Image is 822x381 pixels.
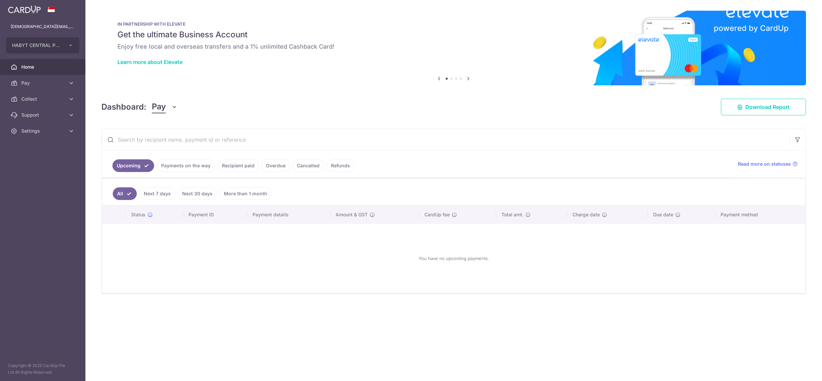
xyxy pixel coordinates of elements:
a: Next 30 days [178,187,217,200]
h5: Get the ultimate Business Account [117,29,790,40]
span: Read more on statuses [738,161,791,167]
span: HABYT CENTRAL PTE. LTD. [12,42,61,49]
span: Total amt. [501,211,523,218]
span: Download Report [745,103,790,111]
a: Learn more about Elevate [117,59,182,65]
span: Charge date [572,211,600,218]
a: Download Report [721,99,806,115]
img: Renovation banner [101,11,806,85]
a: Recipient paid [218,159,259,172]
span: Status [131,211,145,218]
p: [DEMOGRAPHIC_DATA][EMAIL_ADDRESS][DOMAIN_NAME] [11,23,75,30]
span: CardUp fee [424,211,450,218]
div: You have no upcoming payments. [110,229,797,288]
span: Due date [653,211,673,218]
h6: Enjoy free local and overseas transfers and a 1% unlimited Cashback Card! [117,43,790,51]
h4: Dashboard: [101,101,146,113]
a: Refunds [327,159,354,172]
button: HABYT CENTRAL PTE. LTD. [6,37,79,53]
span: Collect [21,96,65,102]
span: Pay [152,101,166,113]
input: Search by recipient name, payment id or reference [102,129,790,150]
th: Payment details [247,206,330,223]
span: Settings [21,128,65,134]
a: Payments on the way [157,159,215,172]
a: All [113,187,137,200]
img: CardUp [8,5,41,13]
a: Overdue [262,159,290,172]
span: Amount & GST [336,211,368,218]
a: Cancelled [293,159,324,172]
p: IN PARTNERSHIP WITH ELEVATE [117,21,790,27]
th: Payment method [715,206,805,223]
button: Pay [152,101,177,113]
a: Read more on statuses [738,161,798,167]
a: Next 7 days [139,187,175,200]
a: Upcoming [112,159,154,172]
a: More than 1 month [220,187,272,200]
span: Pay [21,80,65,86]
span: Home [21,64,65,70]
th: Payment ID [183,206,247,223]
span: Support [21,112,65,118]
